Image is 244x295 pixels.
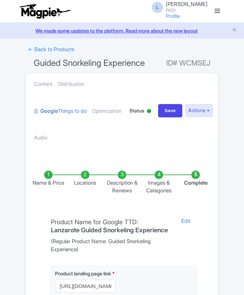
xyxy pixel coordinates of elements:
h4: Lanzarote Guided Snorkeling Experience [51,227,168,234]
span: Product Name for Google TTD: [51,218,138,226]
input: Product landing page link [55,279,116,293]
span: Status [129,107,144,114]
span: ID# WCMSEJ [166,56,210,70]
div: Active [145,106,152,117]
span: L [152,2,163,13]
li: Name & Price [30,171,67,195]
a: ← Back to Products [25,43,77,56]
li: Complete [177,171,214,195]
a: Edit [174,217,197,254]
button: Actions [185,104,213,117]
span: (Regular Product Name: Guided Snorkeling Experience) [51,238,170,253]
a: L [PERSON_NAME] PADI [148,1,208,13]
span: [PERSON_NAME] [166,1,208,7]
a: Distribution [58,73,84,95]
small: PADI [166,8,208,13]
li: Locations [67,171,103,195]
a: Optimization [92,100,121,122]
button: Close announcement [232,26,237,34]
a: Audio [34,127,47,149]
a: Profile [166,13,180,19]
strong: Google [40,107,58,115]
input: Save [158,104,183,117]
li: Images & Categories [141,171,177,195]
a: We made some updates to the platform. Read more about the new layout [4,27,240,34]
img: logo-ab69f6fb50320c5b225c76a69d11143b.png [18,4,72,19]
a: Content [34,73,53,95]
a: GoogleThings to do [34,100,87,122]
span: Guided Snorkeling Experience [34,58,145,68]
li: Description & Reviews [103,171,140,195]
span: Product landing page link [55,270,111,276]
